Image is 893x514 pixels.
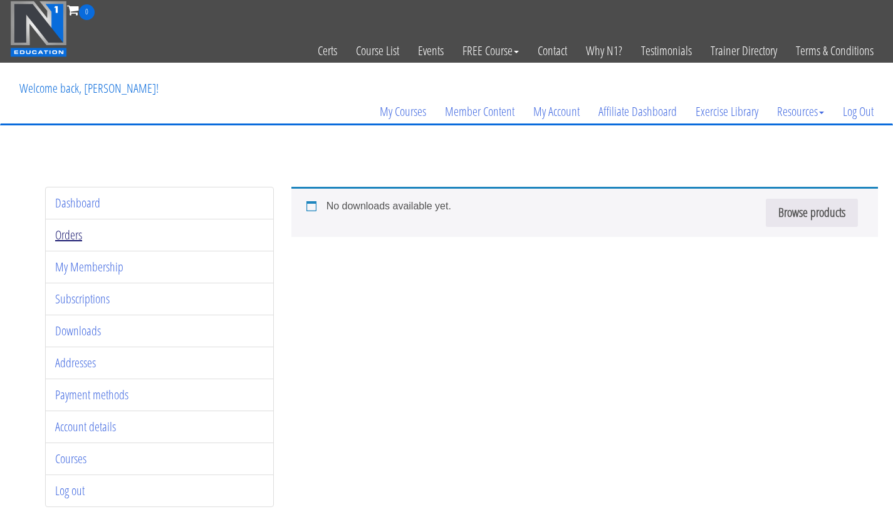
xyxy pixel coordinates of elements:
a: My Account [524,81,589,142]
a: Testimonials [632,20,701,81]
a: Log out [55,482,85,499]
div: No downloads available yet. [291,187,878,237]
a: Course List [347,20,409,81]
span: 0 [79,4,95,20]
a: Courses [55,450,86,467]
a: Trainer Directory [701,20,786,81]
a: Dashboard [55,194,100,211]
a: My Membership [55,258,123,275]
a: 0 [67,1,95,18]
a: Affiliate Dashboard [589,81,686,142]
a: Events [409,20,453,81]
img: n1-education [10,1,67,57]
a: Why N1? [577,20,632,81]
a: Member Content [436,81,524,142]
a: Addresses [55,354,96,371]
a: Certs [308,20,347,81]
a: Payment methods [55,386,128,403]
a: Exercise Library [686,81,768,142]
a: Subscriptions [55,290,110,307]
a: Contact [528,20,577,81]
a: Browse products [766,199,858,227]
a: Account details [55,418,116,435]
p: Welcome back, [PERSON_NAME]! [10,63,168,113]
a: Orders [55,226,82,243]
a: Log Out [833,81,883,142]
a: Terms & Conditions [786,20,883,81]
a: My Courses [370,81,436,142]
a: FREE Course [453,20,528,81]
a: Resources [768,81,833,142]
a: Downloads [55,322,101,339]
